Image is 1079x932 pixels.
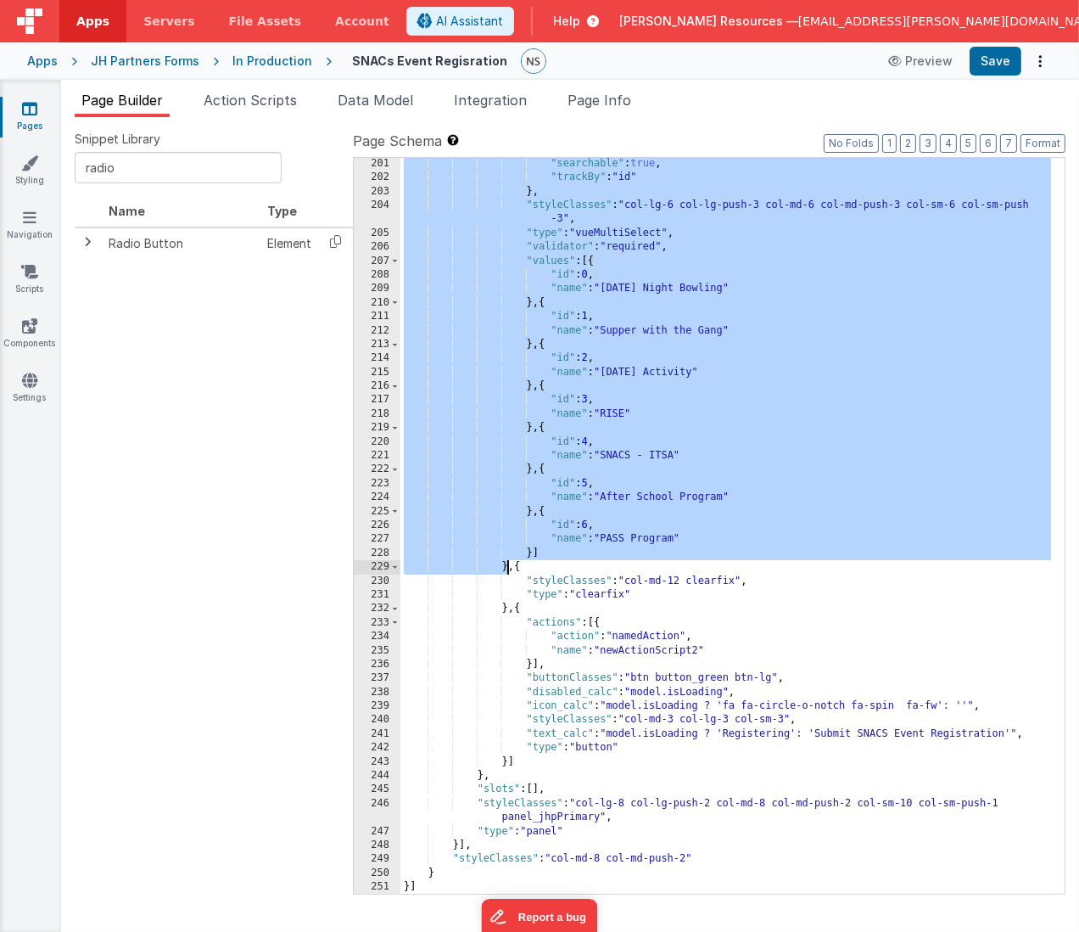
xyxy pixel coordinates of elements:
div: 236 [354,658,400,671]
div: 247 [354,825,400,839]
span: Page Builder [81,92,163,109]
div: 243 [354,755,400,769]
button: 2 [900,134,916,153]
div: 248 [354,839,400,852]
div: 203 [354,185,400,199]
div: 223 [354,477,400,491]
div: 225 [354,505,400,519]
div: 201 [354,157,400,171]
div: 207 [354,255,400,268]
button: AI Assistant [406,7,514,36]
div: 204 [354,199,400,227]
span: AI Assistant [436,13,503,30]
button: Save [970,47,1021,76]
span: Type [267,204,297,218]
div: 237 [354,671,400,685]
div: 212 [354,324,400,338]
div: 217 [354,393,400,407]
div: 251 [354,880,400,894]
span: Help [553,13,580,30]
div: 235 [354,644,400,658]
div: JH Partners Forms [91,53,199,70]
img: 9faf6a77355ab8871252342ae372224e [522,49,545,73]
div: 230 [354,575,400,588]
div: 221 [354,449,400,463]
td: Element [260,227,318,259]
div: 229 [354,560,400,574]
div: 233 [354,616,400,630]
div: 218 [354,407,400,421]
div: 216 [354,379,400,393]
div: 209 [354,282,400,295]
button: 1 [882,134,897,153]
td: Radio Button [102,227,260,259]
span: Servers [143,13,194,30]
span: Action Scripts [204,92,297,109]
span: [PERSON_NAME] Resources — [619,13,798,30]
div: 210 [354,296,400,310]
div: 244 [354,769,400,783]
h4: SNACs Event Regisration [352,54,507,67]
input: Search Snippets ... [75,152,282,183]
div: 211 [354,310,400,323]
div: 234 [354,630,400,643]
button: 3 [920,134,936,153]
div: 202 [354,171,400,184]
div: 241 [354,727,400,741]
div: 240 [354,713,400,727]
div: 214 [354,351,400,365]
span: Snippet Library [75,131,160,148]
div: 213 [354,338,400,351]
div: In Production [232,53,312,70]
div: Apps [27,53,58,70]
div: 242 [354,741,400,755]
span: Name [109,204,145,218]
button: Preview [878,48,963,75]
div: 227 [354,532,400,546]
button: 4 [940,134,957,153]
button: No Folds [824,134,879,153]
div: 226 [354,519,400,532]
div: 238 [354,686,400,699]
div: 245 [354,783,400,796]
div: 215 [354,366,400,379]
button: 6 [980,134,997,153]
span: Page Info [567,92,631,109]
span: Integration [454,92,527,109]
span: File Assets [229,13,302,30]
div: 231 [354,588,400,602]
span: Apps [76,13,109,30]
div: 246 [354,797,400,825]
div: 219 [354,421,400,435]
button: 7 [1000,134,1017,153]
div: 208 [354,268,400,282]
div: 222 [354,463,400,476]
button: Format [1020,134,1065,153]
div: 205 [354,227,400,240]
div: 224 [354,491,400,504]
div: 250 [354,867,400,880]
div: 232 [354,602,400,615]
div: 220 [354,435,400,449]
button: 5 [960,134,976,153]
div: 239 [354,699,400,713]
div: 228 [354,547,400,560]
button: Options [1028,49,1052,73]
div: 206 [354,240,400,254]
span: Page Schema [353,131,442,151]
div: 249 [354,852,400,866]
span: Data Model [338,92,413,109]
